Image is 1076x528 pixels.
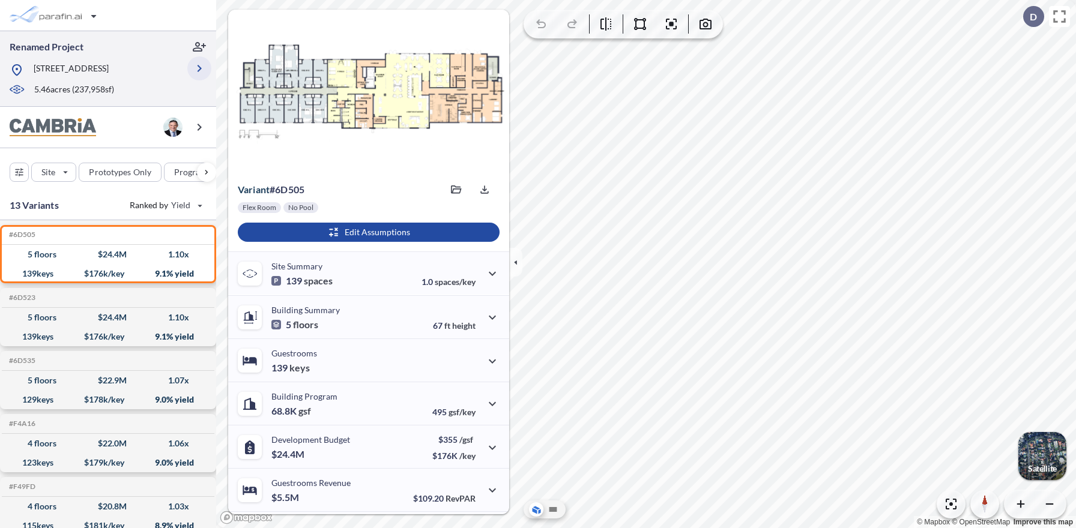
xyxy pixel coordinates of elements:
[271,275,333,287] p: 139
[459,451,476,461] span: /key
[171,199,191,211] span: Yield
[34,62,109,77] p: [STREET_ADDRESS]
[7,230,35,239] h5: Click to copy the code
[529,502,543,517] button: Aerial View
[1028,464,1057,473] p: Satellite
[89,166,151,178] p: Prototypes Only
[238,223,500,242] button: Edit Assumptions
[304,275,333,287] span: spaces
[174,166,208,178] p: Program
[7,293,35,302] h5: Click to copy the code
[271,478,351,488] p: Guestrooms Revenue
[917,518,950,526] a: Mapbox
[271,391,337,401] p: Building Program
[271,319,318,331] p: 5
[271,491,301,503] p: $5.5M
[293,319,318,331] span: floors
[271,405,311,417] p: 68.8K
[271,348,317,358] p: Guestrooms
[271,434,350,445] p: Development Budget
[271,448,306,460] p: $24.4M
[433,320,476,331] p: 67
[41,166,55,178] p: Site
[952,518,1010,526] a: OpenStreetMap
[271,261,322,271] p: Site Summary
[444,320,450,331] span: ft
[164,163,229,182] button: Program
[238,184,304,196] p: # 6d505
[1030,11,1037,22] p: D
[243,203,276,212] p: Flex Room
[546,502,560,517] button: Site Plan
[271,305,340,315] p: Building Summary
[34,83,114,97] p: 5.46 acres ( 237,958 sf)
[435,277,476,287] span: spaces/key
[459,434,473,445] span: /gsf
[220,511,273,524] a: Mapbox homepage
[1018,432,1066,480] img: Switcher Image
[289,362,310,374] span: keys
[7,356,35,365] h5: Click to copy the code
[31,163,76,182] button: Site
[449,407,476,417] span: gsf/key
[345,226,410,238] p: Edit Assumptions
[79,163,162,182] button: Prototypes Only
[238,184,270,195] span: Variant
[432,451,476,461] p: $176K
[432,434,476,445] p: $355
[432,407,476,417] p: 495
[271,362,310,374] p: 139
[7,482,35,491] h5: Click to copy the code
[120,196,210,215] button: Ranked by Yield
[446,493,476,503] span: RevPAR
[10,118,96,137] img: BrandImage
[7,419,35,428] h5: Click to copy the code
[163,118,183,137] img: user logo
[1014,518,1073,526] a: Improve this map
[10,40,83,53] p: Renamed Project
[422,277,476,287] p: 1.0
[288,203,313,212] p: No Pool
[452,320,476,331] span: height
[10,198,59,212] p: 13 Variants
[1018,432,1066,480] button: Switcher ImageSatellite
[298,405,311,417] span: gsf
[413,493,476,503] p: $109.20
